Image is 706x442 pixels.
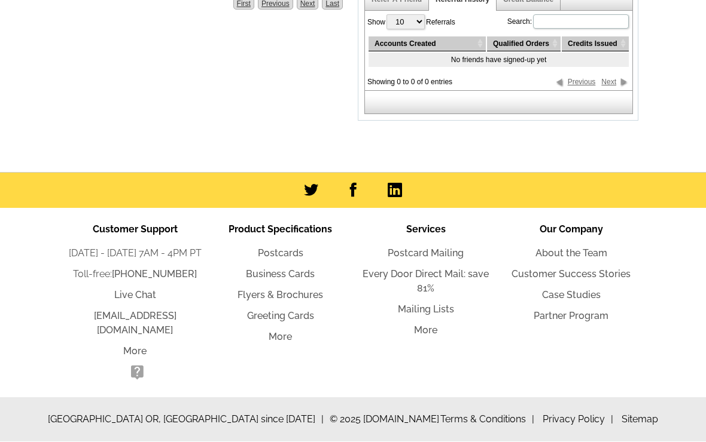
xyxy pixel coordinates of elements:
input: Search: [533,15,629,29]
a: [PHONE_NUMBER] [112,269,197,280]
a: Sitemap [622,414,658,425]
th: Accounts Created: activate to sort column ascending [369,37,486,52]
div: Showing 0 to 0 of 0 entries [367,69,452,88]
a: [EMAIL_ADDRESS][DOMAIN_NAME] [94,311,176,336]
a: Every Door Direct Mail: save 81% [363,269,489,294]
a: About the Team [535,248,607,259]
label: Show Referrals [367,14,455,31]
a: Greeting Cards [247,311,314,322]
a: Customer Success Stories [512,269,631,280]
a: Live Chat [114,290,156,301]
a: Next [601,77,630,88]
span: Customer Support [93,224,178,235]
td: No friends have signed-up yet [369,53,629,67]
a: Privacy Policy [543,414,613,425]
span: Our Company [540,224,603,235]
a: Previous [554,77,596,88]
span: Product Specifications [229,224,332,235]
a: Partner Program [534,311,608,322]
a: Postcards [258,248,303,259]
th: Qualified Orders: activate to sort column ascending [487,37,561,52]
select: ShowReferrals [387,15,425,30]
a: More [123,346,147,357]
a: Flyers & Brochures [238,290,323,301]
li: Toll-free: [62,268,208,282]
span: © 2025 [DOMAIN_NAME] [330,413,439,427]
li: [DATE] - [DATE] 7AM - 4PM PT [62,247,208,261]
a: Mailing Lists [398,304,454,315]
span: Services [406,224,446,235]
a: More [414,325,437,336]
a: Business Cards [246,269,315,280]
a: Case Studies [542,290,601,301]
label: Search: [507,14,630,30]
a: Postcard Mailing [388,248,464,259]
th: Credits Issued: activate to sort column ascending [562,37,629,52]
a: Terms & Conditions [440,414,534,425]
a: More [269,331,292,343]
span: [GEOGRAPHIC_DATA] OR, [GEOGRAPHIC_DATA] since [DATE] [48,413,324,427]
